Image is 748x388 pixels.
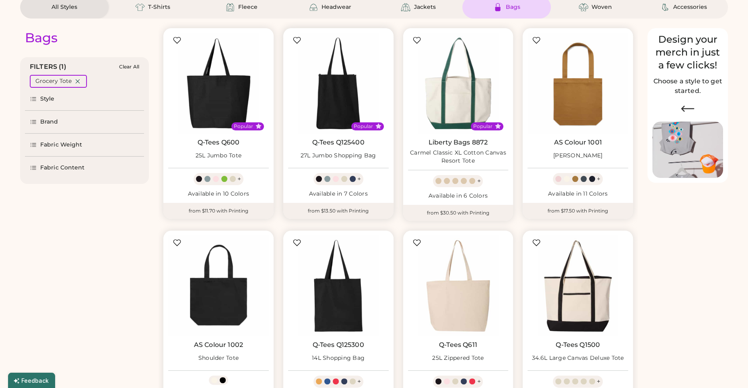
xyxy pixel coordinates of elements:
div: 34.6L Large Canvas Deluxe Tote [532,354,624,362]
img: Q-Tees Q1500 34.6L Large Canvas Deluxe Tote [528,235,628,336]
div: 25L Zippered Tote [432,354,484,362]
a: AS Colour 1001 [554,138,602,147]
div: Headwear [321,3,351,11]
a: Q-Tees Q125400 [312,138,365,147]
img: Woven Icon [579,2,588,12]
div: Design your merch in just a few clicks! [652,33,723,72]
a: Q-Tees Q600 [198,138,240,147]
img: Q-Tees Q611 25L Zippered Tote [408,235,509,336]
div: from $30.50 with Printing [403,205,513,221]
a: Q-Tees Q125300 [313,341,364,349]
h2: Choose a style to get started. [652,76,723,96]
div: All Styles [52,3,77,11]
div: + [237,175,241,184]
div: Bags [506,3,520,11]
div: [PERSON_NAME] [553,152,602,160]
div: Available in 7 Colors [288,190,389,198]
img: Q-Tees Q125300 14L Shopping Bag [288,235,389,336]
div: Shoulder Tote [198,354,239,362]
a: Q-Tees Q611 [439,341,477,349]
div: Carmel Classic XL Cotton Canvas Resort Tote [408,149,509,165]
div: FILTERS (1) [30,62,66,72]
div: from $11.70 with Printing [163,203,274,219]
div: Fabric Weight [40,141,82,149]
div: T-Shirts [148,3,170,11]
img: Headwear Icon [309,2,318,12]
div: from $13.50 with Printing [283,203,394,219]
div: from $17.50 with Printing [523,203,633,219]
div: Jackets [414,3,435,11]
div: Fleece [238,3,258,11]
div: Grocery Tote [35,77,72,85]
div: + [357,377,361,386]
img: Q-Tees Q600 25L Jumbo Tote [168,33,269,134]
a: Liberty Bags 8872 [429,138,488,147]
div: Brand [40,118,58,126]
img: Liberty Bags 8872 Carmel Classic XL Cotton Canvas Resort Tote [408,33,509,134]
a: AS Colour 1002 [194,341,243,349]
img: T-Shirts Icon [135,2,145,12]
div: Popular [234,123,253,130]
iframe: Front Chat [710,352,744,386]
div: + [477,377,480,386]
div: 27L Jumbo Shopping Bag [301,152,376,160]
div: Bags [25,30,58,46]
div: + [477,177,480,186]
div: Style [40,95,55,103]
img: Accessories Icon [660,2,670,12]
button: Popular Style [375,123,381,129]
div: + [357,175,361,184]
div: Accessories [673,3,707,11]
div: Popular [473,123,492,130]
img: Jackets Icon [401,2,410,12]
div: Available in 10 Colors [168,190,269,198]
div: Available in 11 Colors [528,190,628,198]
div: Available in 6 Colors [408,192,509,200]
img: Image of Lisa Congdon Eye Print on T-Shirt and Hat [652,122,723,178]
img: Q-Tees Q125400 27L Jumbo Shopping Bag [288,33,389,134]
div: Popular [354,123,373,130]
div: + [597,377,600,386]
img: Bags Icon [493,2,503,12]
div: Fabric Content [40,164,84,172]
img: AS Colour 1002 Shoulder Tote [168,235,269,336]
div: 14L Shopping Bag [312,354,365,362]
div: 25L Jumbo Tote [196,152,242,160]
a: Q-Tees Q1500 [556,341,600,349]
button: Popular Style [256,123,262,129]
div: Woven [591,3,612,11]
button: Popular Style [495,123,501,129]
img: Fleece Icon [225,2,235,12]
img: AS Colour 1001 Carrie Tote [528,33,628,134]
div: + [597,175,600,184]
div: Clear All [119,64,139,70]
